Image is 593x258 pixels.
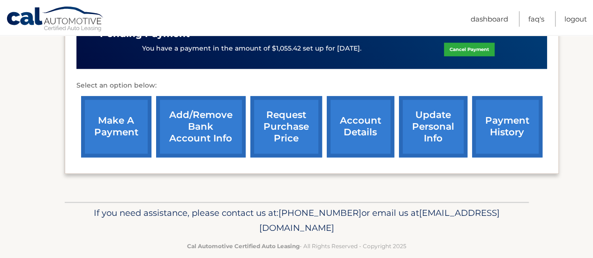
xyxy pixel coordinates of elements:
[81,96,151,157] a: make a payment
[76,80,547,91] p: Select an option below:
[327,96,394,157] a: account details
[71,241,523,251] p: - All Rights Reserved - Copyright 2025
[399,96,467,157] a: update personal info
[564,11,587,27] a: Logout
[528,11,544,27] a: FAQ's
[71,206,523,236] p: If you need assistance, please contact us at: or email us at
[142,44,361,54] p: You have a payment in the amount of $1,055.42 set up for [DATE].
[471,11,508,27] a: Dashboard
[6,6,105,33] a: Cal Automotive
[250,96,322,157] a: request purchase price
[278,207,361,218] span: [PHONE_NUMBER]
[444,43,495,56] a: Cancel Payment
[187,243,300,250] strong: Cal Automotive Certified Auto Leasing
[156,96,246,157] a: Add/Remove bank account info
[472,96,542,157] a: payment history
